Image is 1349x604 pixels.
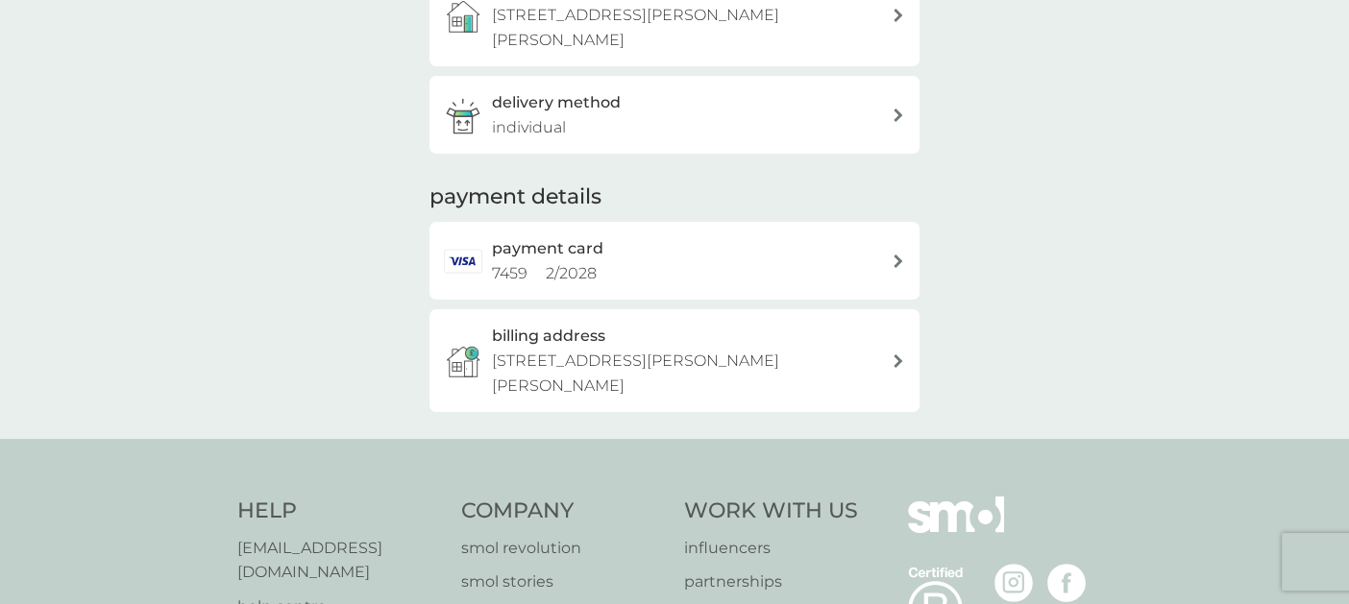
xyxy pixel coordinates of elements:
h4: Company [461,496,666,526]
h4: Help [237,496,442,526]
a: partnerships [684,569,858,594]
a: delivery methodindividual [429,76,920,154]
a: influencers [684,536,858,561]
h3: billing address [492,324,605,349]
h3: delivery method [492,90,621,115]
button: billing address[STREET_ADDRESS][PERSON_NAME][PERSON_NAME] [429,309,920,412]
img: visit the smol Instagram page [994,564,1033,602]
h2: payment details [429,182,601,212]
a: smol revolution [461,536,666,561]
h2: payment card [492,236,603,261]
span: 7459 [492,264,527,282]
a: smol stories [461,569,666,594]
p: [STREET_ADDRESS][PERSON_NAME][PERSON_NAME] [492,349,892,398]
a: [EMAIL_ADDRESS][DOMAIN_NAME] [237,536,442,585]
p: [STREET_ADDRESS][PERSON_NAME][PERSON_NAME] [492,3,892,52]
img: visit the smol Facebook page [1047,564,1086,602]
a: payment card7459 2/2028 [429,222,920,300]
h4: Work With Us [684,496,858,526]
span: 2 / 2028 [546,264,597,282]
p: individual [492,115,566,140]
img: smol [908,496,1004,562]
